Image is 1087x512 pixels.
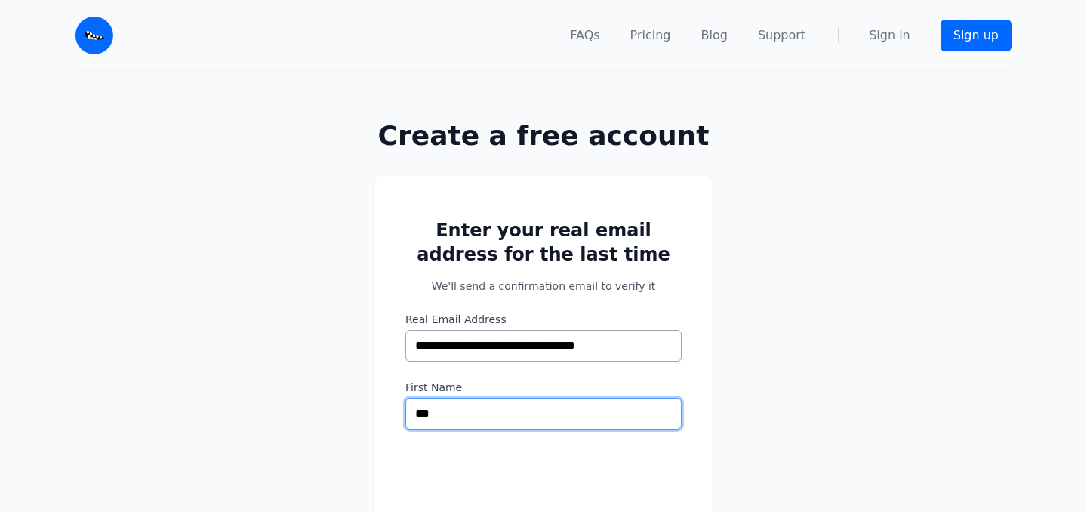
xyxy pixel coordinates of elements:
[701,26,728,45] a: Blog
[941,20,1012,51] a: Sign up
[405,448,635,507] iframe: reCAPTCHA
[570,26,599,45] a: FAQs
[405,380,682,395] label: First Name
[75,17,113,54] img: Email Monster
[758,26,805,45] a: Support
[405,312,682,327] label: Real Email Address
[326,121,761,151] h1: Create a free account
[630,26,671,45] a: Pricing
[405,279,682,294] p: We'll send a confirmation email to verify it
[869,26,910,45] a: Sign in
[405,218,682,267] h2: Enter your real email address for the last time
